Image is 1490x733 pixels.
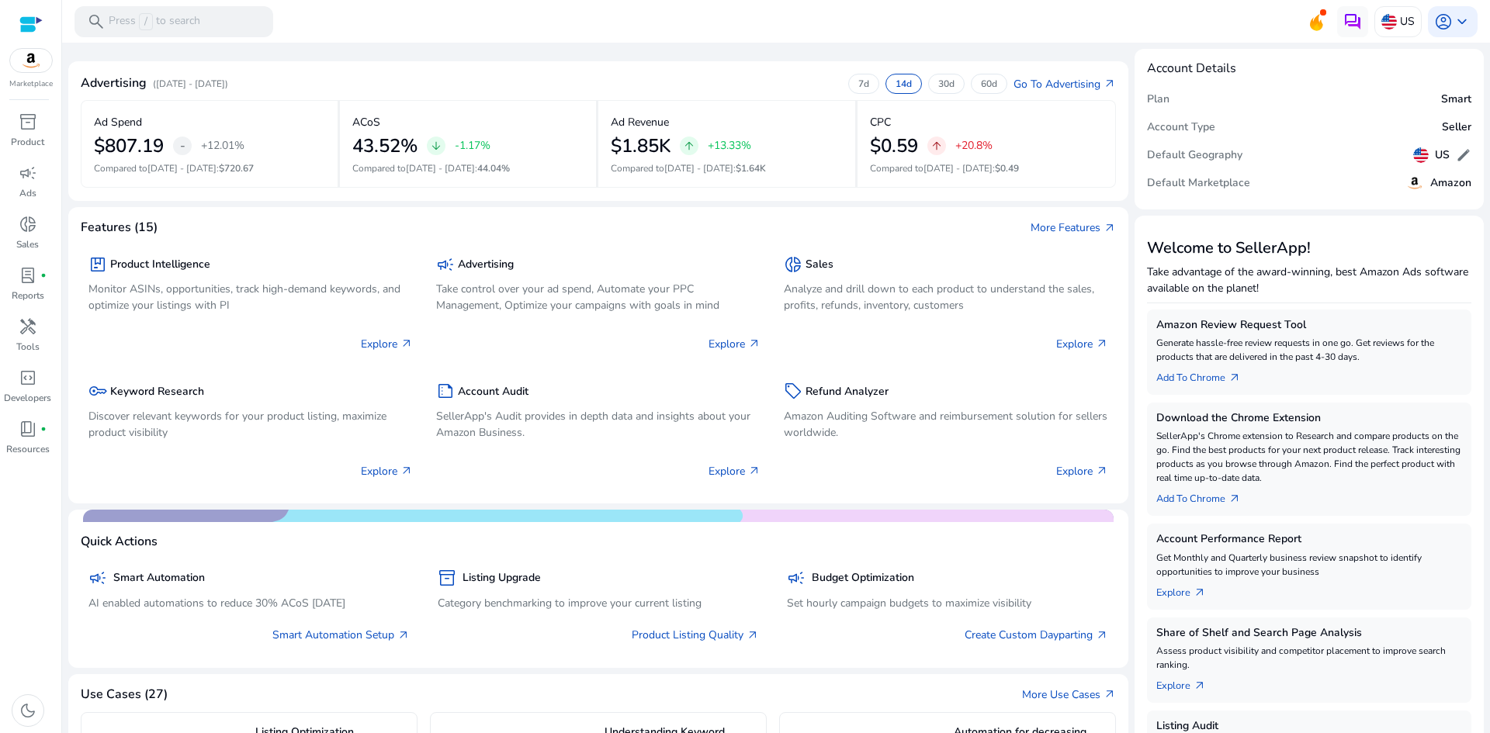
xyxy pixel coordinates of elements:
span: arrow_outward [1096,465,1108,477]
h5: Plan [1147,93,1169,106]
span: $720.67 [219,162,254,175]
p: Amazon Auditing Software and reimbursement solution for sellers worldwide. [784,408,1108,441]
p: Explore [361,463,413,479]
p: +12.01% [201,140,244,151]
span: summarize [436,382,455,400]
span: lab_profile [19,266,37,285]
span: [DATE] - [DATE] [147,162,217,175]
p: CPC [870,114,891,130]
h5: Budget Optimization [812,572,914,585]
span: donut_small [19,215,37,233]
span: arrow_outward [748,465,761,477]
p: AI enabled automations to reduce 30% ACoS [DATE] [88,595,410,611]
p: Compared to : [611,161,843,175]
span: arrow_outward [1096,337,1108,350]
span: campaign [88,569,107,587]
p: Sales [16,237,39,251]
h5: Account Audit [458,386,528,399]
a: Smart Automation Setup [272,627,410,643]
span: arrow_outward [400,465,413,477]
span: [DATE] - [DATE] [923,162,993,175]
h5: Advertising [458,258,514,271]
h5: Keyword Research [110,386,204,399]
span: - [180,137,185,155]
img: us.svg [1413,147,1429,163]
span: handyman [19,317,37,336]
p: Press to search [109,13,200,30]
p: 30d [938,78,955,90]
p: Monitor ASINs, opportunities, track high-demand keywords, and optimize your listings with PI [88,281,413,313]
span: search [87,12,106,31]
h5: Default Marketplace [1147,177,1250,190]
a: More Use Casesarrow_outward [1022,686,1116,703]
h5: Account Performance Report [1156,533,1462,546]
p: Explore [1056,463,1108,479]
h5: Download the Chrome Extension [1156,412,1462,425]
p: Ad Spend [94,114,142,130]
p: 60d [981,78,997,90]
h4: Quick Actions [81,534,158,549]
h5: Amazon [1430,177,1471,190]
span: package [88,255,107,274]
h5: Smart [1441,93,1471,106]
p: Ads [19,186,36,200]
h2: 43.52% [352,135,418,157]
a: Explorearrow_outward [1156,579,1218,600]
img: amazon.svg [1405,174,1424,192]
span: / [139,13,153,30]
p: ACoS [352,114,380,130]
p: Tools [16,340,40,354]
span: inventory_2 [19,112,37,131]
h3: Welcome to SellerApp! [1147,239,1471,258]
span: arrow_outward [1228,493,1241,505]
a: Product Listing Quality [632,627,759,643]
span: arrow_outward [1228,372,1241,384]
p: +13.33% [708,140,751,151]
p: Explore [709,463,761,479]
h2: $1.85K [611,135,670,157]
span: arrow_outward [1104,688,1116,700]
span: $0.49 [995,162,1019,175]
span: arrow_upward [930,140,943,152]
span: arrow_outward [1096,629,1108,641]
p: Get Monthly and Quarterly business review snapshot to identify opportunities to improve your busi... [1156,551,1462,579]
span: keyboard_arrow_down [1453,12,1471,31]
p: Discover relevant keywords for your product listing, maximize product visibility [88,408,413,441]
h5: Listing Audit [1156,720,1462,733]
h5: Seller [1442,121,1471,134]
span: arrow_outward [397,629,410,641]
span: arrow_outward [747,629,759,641]
p: Generate hassle-free review requests in one go. Get reviews for the products that are delivered i... [1156,336,1462,364]
p: Take advantage of the award-winning, best Amazon Ads software available on the planet! [1147,264,1471,296]
span: arrow_downward [430,140,442,152]
h5: US [1435,149,1450,162]
p: Reports [12,289,44,303]
span: sell [784,382,802,400]
a: Add To Chrome [1156,485,1253,507]
span: key [88,382,107,400]
span: fiber_manual_record [40,272,47,278]
p: Analyze and drill down to each product to understand the sales, profits, refunds, inventory, cust... [784,281,1108,313]
h4: Use Cases (27) [81,687,168,702]
span: arrow_outward [1104,78,1116,90]
p: Developers [4,391,51,405]
h5: Refund Analyzer [806,386,889,399]
img: amazon.svg [10,49,52,72]
p: SellerApp's Chrome extension to Research and compare products on the go. Find the best products f... [1156,429,1462,485]
span: $1.64K [736,162,766,175]
h2: $0.59 [870,135,918,157]
span: arrow_outward [1194,679,1206,692]
span: fiber_manual_record [40,426,47,432]
h5: Default Geography [1147,149,1242,162]
span: donut_small [784,255,802,274]
h4: Features (15) [81,220,158,235]
p: US [1400,8,1415,35]
p: Product [11,135,44,149]
span: arrow_outward [1104,222,1116,234]
h5: Product Intelligence [110,258,210,271]
p: 14d [896,78,912,90]
img: us.svg [1381,14,1397,29]
span: inventory_2 [438,569,456,587]
h4: Account Details [1147,61,1236,76]
p: Category benchmarking to improve your current listing [438,595,759,611]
